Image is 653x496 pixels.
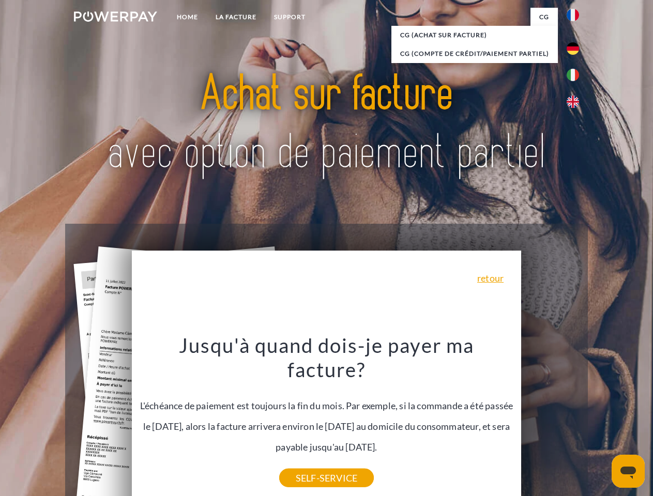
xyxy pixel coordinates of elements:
[74,11,157,22] img: logo-powerpay-white.svg
[99,50,554,198] img: title-powerpay_fr.svg
[207,8,265,26] a: LA FACTURE
[477,273,504,283] a: retour
[567,96,579,108] img: en
[138,333,515,478] div: L'échéance de paiement est toujours la fin du mois. Par exemple, si la commande a été passée le [...
[391,26,558,44] a: CG (achat sur facture)
[612,455,645,488] iframe: Bouton de lancement de la fenêtre de messagerie
[567,42,579,55] img: de
[265,8,314,26] a: Support
[530,8,558,26] a: CG
[279,469,374,487] a: SELF-SERVICE
[138,333,515,382] h3: Jusqu'à quand dois-je payer ma facture?
[168,8,207,26] a: Home
[567,9,579,21] img: fr
[391,44,558,63] a: CG (Compte de crédit/paiement partiel)
[567,69,579,81] img: it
